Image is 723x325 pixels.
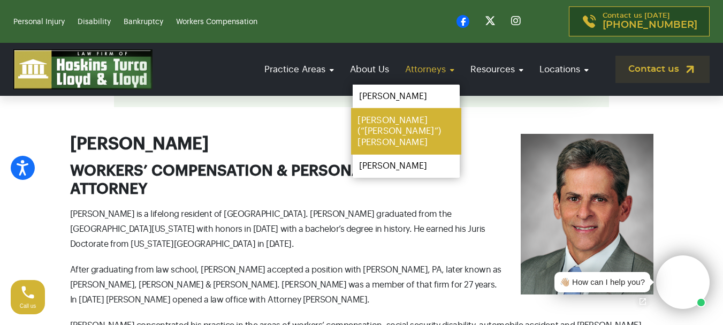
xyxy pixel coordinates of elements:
[345,54,394,85] a: About Us
[534,54,594,85] a: Locations
[70,134,653,154] h2: [PERSON_NAME]
[124,18,163,26] a: Bankruptcy
[603,12,697,31] p: Contact us [DATE]
[569,6,710,36] a: Contact us [DATE][PHONE_NUMBER]
[351,108,461,155] a: [PERSON_NAME] (“[PERSON_NAME]”) [PERSON_NAME]
[78,18,111,26] a: Disability
[353,154,460,178] a: [PERSON_NAME]
[70,207,653,252] p: [PERSON_NAME] is a lifelong resident of [GEOGRAPHIC_DATA]. [PERSON_NAME] graduated from the [GEOG...
[631,290,654,313] a: Open chat
[353,85,460,108] a: [PERSON_NAME]
[13,18,65,26] a: Personal Injury
[465,54,529,85] a: Resources
[176,18,257,26] a: Workers Compensation
[400,54,460,85] a: Attorneys
[521,134,653,294] img: Ronald Fanaro
[259,54,339,85] a: Practice Areas
[13,49,153,89] img: logo
[70,262,653,307] p: After graduating from law school, [PERSON_NAME] accepted a position with [PERSON_NAME], PA, later...
[560,276,645,289] div: 👋🏼 How can I help you?
[20,303,36,309] span: Call us
[70,162,653,198] h3: WORKERS’ COMPENSATION & PERSONAL INJURY ATTORNEY
[615,56,710,83] a: Contact us
[603,20,697,31] span: [PHONE_NUMBER]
